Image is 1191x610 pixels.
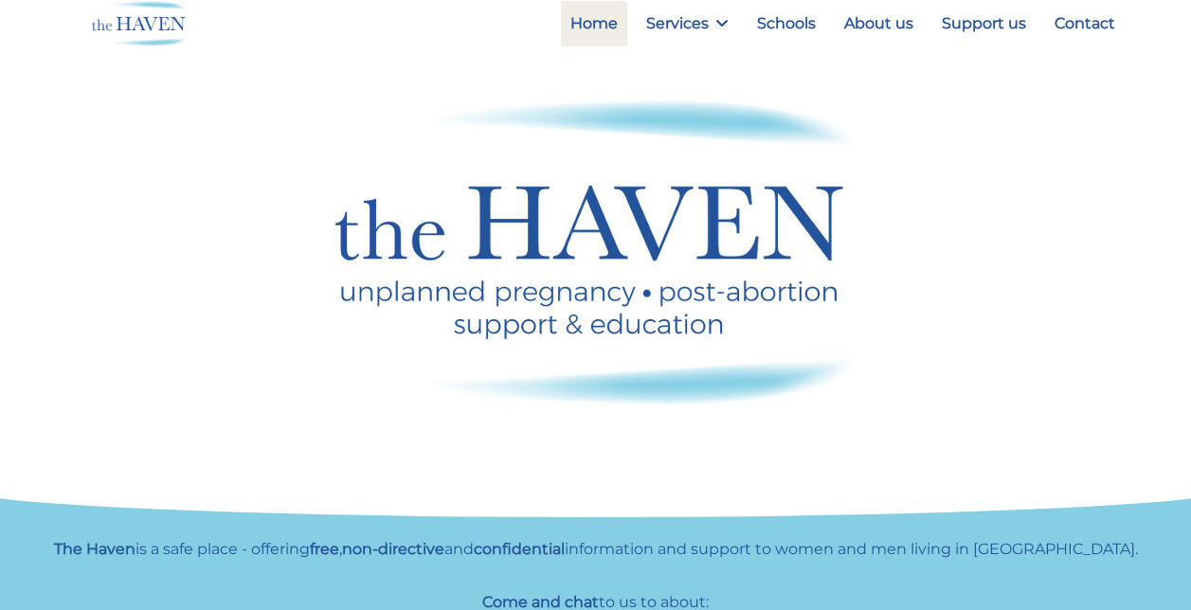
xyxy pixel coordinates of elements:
[835,1,923,46] a: About us
[335,99,857,405] img: Haven logo - unplanned pregnancy, post abortion support and education
[54,540,135,558] strong: The Haven
[561,1,627,46] a: Home
[1045,1,1125,46] a: Contact
[932,1,1036,46] a: Support us
[342,540,444,558] strong: non-directive
[748,1,825,46] a: Schools
[474,540,565,558] strong: confidential
[637,1,738,46] a: Services
[310,540,339,558] strong: free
